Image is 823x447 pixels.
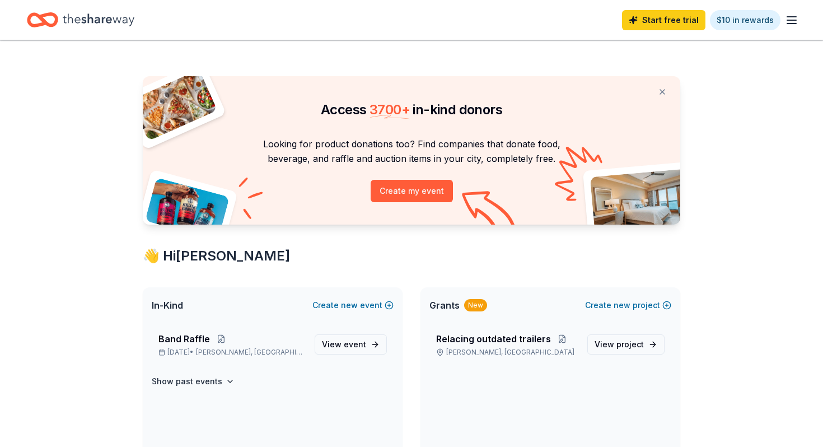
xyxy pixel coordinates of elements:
[614,299,630,312] span: new
[27,7,134,33] a: Home
[436,348,578,357] p: [PERSON_NAME], [GEOGRAPHIC_DATA]
[464,299,487,311] div: New
[152,375,235,388] button: Show past events
[371,180,453,202] button: Create my event
[143,247,680,265] div: 👋 Hi [PERSON_NAME]
[370,101,410,118] span: 3700 +
[158,332,210,346] span: Band Raffle
[429,299,460,312] span: Grants
[585,299,671,312] button: Createnewproject
[587,334,665,355] a: View project
[158,348,306,357] p: [DATE] •
[321,101,502,118] span: Access in-kind donors
[130,69,218,141] img: Pizza
[436,332,551,346] span: Relacing outdated trailers
[341,299,358,312] span: new
[156,137,667,166] p: Looking for product donations too? Find companies that donate food, beverage, and raffle and auct...
[710,10,780,30] a: $10 in rewards
[312,299,394,312] button: Createnewevent
[152,299,183,312] span: In-Kind
[595,338,644,351] span: View
[152,375,222,388] h4: Show past events
[315,334,387,355] a: View event
[344,339,366,349] span: event
[462,191,518,233] img: Curvy arrow
[322,338,366,351] span: View
[196,348,306,357] span: [PERSON_NAME], [GEOGRAPHIC_DATA]
[622,10,705,30] a: Start free trial
[616,339,644,349] span: project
